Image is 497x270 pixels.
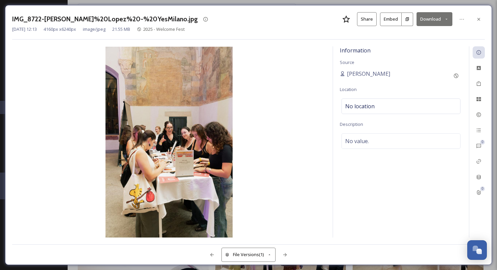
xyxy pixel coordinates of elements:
[467,240,487,260] button: Open Chat
[357,12,377,26] button: Share
[380,13,402,26] button: Embed
[347,70,390,78] span: [PERSON_NAME]
[12,14,198,24] h3: IMG_8722-[PERSON_NAME]%20Lopez%20-%20YesMilano.jpg
[221,248,276,262] button: File Versions(1)
[345,102,375,110] span: No location
[44,26,76,32] span: 4160 px x 6240 px
[340,59,354,65] span: Source
[340,47,371,54] span: Information
[340,86,357,92] span: Location
[12,47,326,238] img: 057a5f8b-49f6-4bdb-b315-e04e2d3773f7.jpg
[83,26,105,32] span: image/jpeg
[12,26,37,32] span: [DATE] 12:13
[480,140,485,144] div: 0
[345,137,369,145] span: No value.
[112,26,130,32] span: 21.55 MB
[143,26,185,32] span: 2025 - Welcome Fest
[340,121,363,127] span: Description
[480,186,485,191] div: 0
[417,12,452,26] button: Download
